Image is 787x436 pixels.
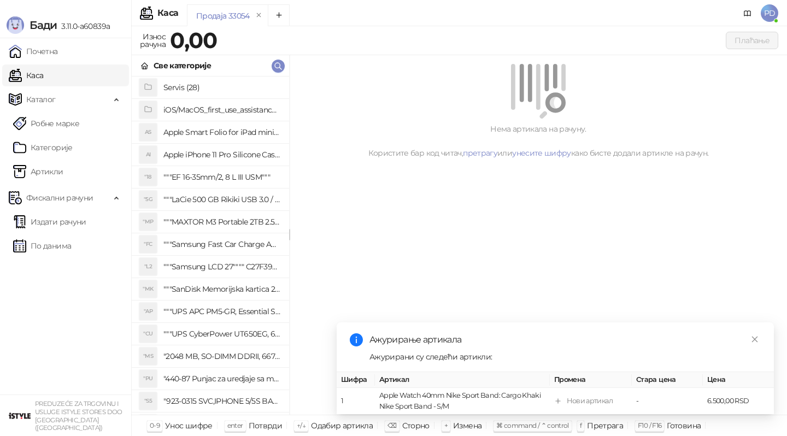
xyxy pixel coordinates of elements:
td: 1 [337,388,375,415]
div: Каса [157,9,178,17]
span: + [444,421,448,429]
span: 3.11.0-a60839a [57,21,110,31]
div: Унос шифре [165,419,213,433]
strong: 0,00 [170,27,217,54]
a: Почетна [9,40,58,62]
div: Готовина [667,419,701,433]
th: Шифра [337,372,375,388]
a: Категорије [13,137,73,158]
h4: """Samsung Fast Car Charge Adapter, brzi auto punja_, boja crna""" [163,235,280,253]
a: претрагу [463,148,497,158]
div: Претрага [587,419,623,433]
h4: iOS/MacOS_first_use_assistance (4) [163,101,280,119]
div: AS [139,123,157,141]
h4: """EF 16-35mm/2, 8 L III USM""" [163,168,280,186]
div: "S5 [139,392,157,410]
span: ⌘ command / ⌃ control [496,421,569,429]
img: 64x64-companyLogo-77b92cf4-9946-4f36-9751-bf7bb5fd2c7d.png [9,405,31,427]
div: Ажурирање артикала [369,333,761,346]
span: Каталог [26,89,56,110]
h4: Apple iPhone 11 Pro Silicone Case - Black [163,146,280,163]
div: Нови артикал [567,396,613,406]
th: Артикал [375,372,550,388]
h4: "2048 MB, SO-DIMM DDRII, 667 MHz, Napajanje 1,8 0,1 V, Latencija CL5" [163,347,280,365]
div: Сторно [402,419,430,433]
h4: Apple Smart Folio for iPad mini (A17 Pro) - Sage [163,123,280,141]
small: PREDUZEĆE ZA TRGOVINU I USLUGE ISTYLE STORES DOO [GEOGRAPHIC_DATA] ([GEOGRAPHIC_DATA]) [35,400,122,432]
td: 6.500,00 RSD [703,388,774,415]
span: 0-9 [150,421,160,429]
img: Logo [7,16,24,34]
span: F10 / F16 [638,421,661,429]
h4: """MAXTOR M3 Portable 2TB 2.5"""" crni eksterni hard disk HX-M201TCB/GM""" [163,213,280,231]
div: "MK [139,280,157,298]
h4: """SanDisk Memorijska kartica 256GB microSDXC sa SD adapterom SDSQXA1-256G-GN6MA - Extreme PLUS, ... [163,280,280,298]
a: По данима [13,235,71,257]
div: "AP [139,303,157,320]
h4: """LaCie 500 GB Rikiki USB 3.0 / Ultra Compact & Resistant aluminum / USB 3.0 / 2.5""""""" [163,191,280,208]
button: Add tab [268,4,290,26]
div: Износ рачуна [138,30,168,51]
td: Apple Watch 40mm Nike Sport Band: Cargo Khaki Nike Sport Band - S/M [375,388,550,415]
div: "MP [139,213,157,231]
button: remove [252,11,266,20]
a: Робне марке [13,113,79,134]
span: ⌫ [387,421,396,429]
a: Документација [739,4,756,22]
div: "CU [139,325,157,343]
a: Close [749,333,761,345]
h4: """Samsung LCD 27"""" C27F390FHUXEN""" [163,258,280,275]
div: Измена [453,419,481,433]
div: Потврди [249,419,283,433]
div: Продаја 33054 [196,10,250,22]
span: Фискални рачуни [26,187,93,209]
a: Каса [9,64,43,86]
div: Ажурирани су следећи артикли: [369,351,761,363]
span: Бади [30,19,57,32]
div: "FC [139,235,157,253]
h4: "923-0315 SVC,IPHONE 5/5S BATTERY REMOVAL TRAY Držač za iPhone sa kojim se otvara display [163,392,280,410]
div: AI [139,146,157,163]
div: "L2 [139,258,157,275]
span: close [751,335,759,343]
div: grid [132,76,289,415]
span: f [580,421,582,429]
h4: """UPS APC PM5-GR, Essential Surge Arrest,5 utic_nica""" [163,303,280,320]
span: enter [227,421,243,429]
h4: """UPS CyberPower UT650EG, 650VA/360W , line-int., s_uko, desktop""" [163,325,280,343]
div: Нема артикала на рачуну. Користите бар код читач, или како бисте додали артикле на рачун. [303,123,774,159]
div: Одабир артикла [311,419,373,433]
span: ↑/↓ [297,421,306,429]
div: "MS [139,347,157,365]
div: Све категорије [154,60,211,72]
span: PD [761,4,778,22]
a: Издати рачуни [13,211,86,233]
a: унесите шифру [512,148,571,158]
h4: Servis (28) [163,79,280,96]
td: - [632,388,703,415]
span: info-circle [350,333,363,346]
div: "18 [139,168,157,186]
th: Промена [550,372,632,388]
div: "PU [139,370,157,387]
h4: "440-87 Punjac za uredjaje sa micro USB portom 4/1, Stand." [163,370,280,387]
button: Плаћање [726,32,778,49]
th: Стара цена [632,372,703,388]
a: ArtikliАртикли [13,161,63,182]
th: Цена [703,372,774,388]
div: "5G [139,191,157,208]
